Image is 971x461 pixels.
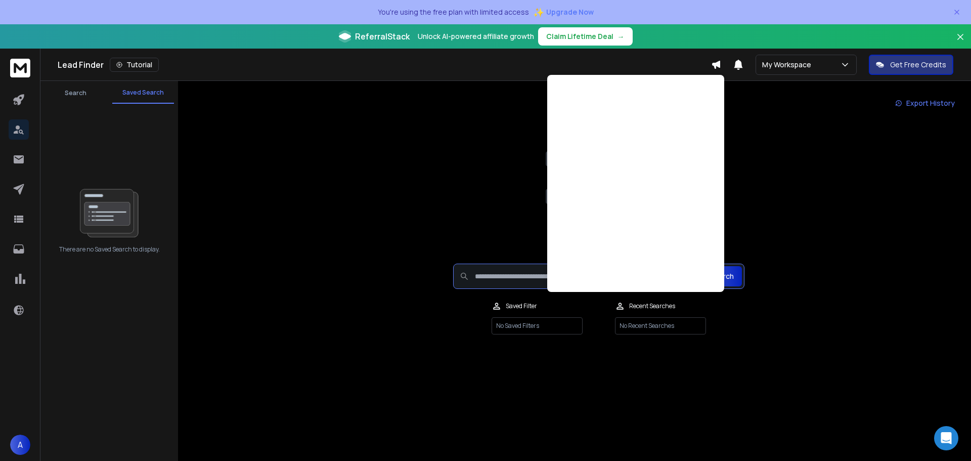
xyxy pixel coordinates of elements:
span: Upgrade Now [546,7,594,17]
div: Lead Finder [58,58,711,72]
button: Claim Lifetime Deal→ [538,27,633,46]
p: My Workspace [762,60,815,70]
img: image [543,130,654,229]
span: ReferralStack [355,30,410,43]
a: Export History [887,93,963,113]
p: No Recent Searches [615,317,706,334]
button: Close banner [954,30,967,55]
p: Unlock AI-powered affiliate growth [418,31,534,41]
p: You're using the free plan with limited access [378,7,529,17]
button: Search [45,83,106,103]
div: Open Intercom Messenger [934,426,958,450]
p: Get Free Credits [890,60,946,70]
button: A [10,435,30,455]
p: There are no Saved Search to display. [59,245,160,254]
p: Saved Filter [506,302,537,310]
button: Saved Search [112,82,174,104]
button: Tutorial [110,58,159,72]
span: ✨ [533,5,544,19]
button: ✨Upgrade Now [533,2,594,22]
p: Recent Searches [629,302,675,310]
button: Get Free Credits [869,55,953,75]
p: No Saved Filters [492,317,583,334]
span: → [617,31,625,41]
